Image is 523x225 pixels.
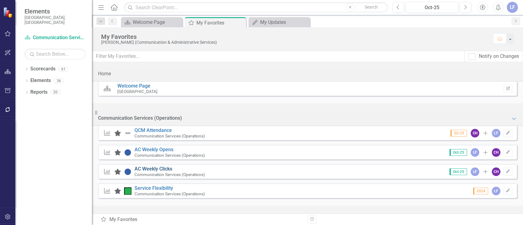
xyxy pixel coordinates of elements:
a: My Updates [250,18,308,26]
a: Communication Services (Operations) [25,34,86,41]
div: Home [98,70,517,77]
img: Baselining [124,149,131,156]
div: CH [492,167,500,176]
div: My Favorites [100,216,303,223]
a: AC Weekly Clicks [135,166,172,172]
small: [GEOGRAPHIC_DATA], [GEOGRAPHIC_DATA] [25,15,86,25]
input: Search ClearPoint... [124,2,388,13]
img: Not Defined [124,129,131,137]
a: Scorecards [30,66,55,73]
a: Elements [30,77,51,84]
div: LF [471,148,479,157]
a: Welcome Page [123,18,181,26]
span: Search [365,5,378,9]
div: LF [471,167,479,176]
img: Baselining [124,168,131,175]
div: Communication Services (Operations) [98,115,182,122]
input: Search Below... [25,49,86,59]
div: [PERSON_NAME] (Communication & Administrative Services) [101,40,487,45]
small: Communication Services (Operations) [135,172,205,177]
span: 2024 [473,188,488,194]
img: On Target [124,187,131,195]
div: 20 [51,90,60,95]
div: My Updates [260,18,308,26]
a: Welcome Page [117,83,150,89]
span: Elements [25,8,86,15]
button: LF [507,2,518,13]
span: Q3-25 [450,130,467,137]
span: Oct-25 [449,149,467,156]
button: Oct-25 [406,2,458,13]
a: Service Flexibility [135,185,173,191]
div: Oct-25 [408,4,456,11]
div: My Favorites [101,33,487,40]
div: 61 [59,66,68,72]
button: Search [356,3,386,12]
div: LF [492,187,500,195]
a: AC Weekly Opens [135,147,173,152]
img: ClearPoint Strategy [3,7,14,18]
div: Notify on Changes [479,53,519,60]
div: CH [471,129,479,137]
div: LF [492,129,500,137]
small: Communication Services (Operations) [135,153,205,158]
a: Reports [30,89,47,96]
small: [GEOGRAPHIC_DATA] [117,89,157,94]
button: Set Home Page [503,85,512,93]
div: 36 [54,78,64,83]
input: Filter My Favorites... [92,51,465,62]
div: CH [492,148,500,157]
a: QCM Attendance [135,127,172,133]
small: Communication Services (Operations) [135,191,205,196]
div: Welcome Page [133,18,181,26]
span: Oct-25 [449,168,467,175]
div: My Favorites [196,19,244,27]
small: Communication Services (Operations) [135,133,205,138]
